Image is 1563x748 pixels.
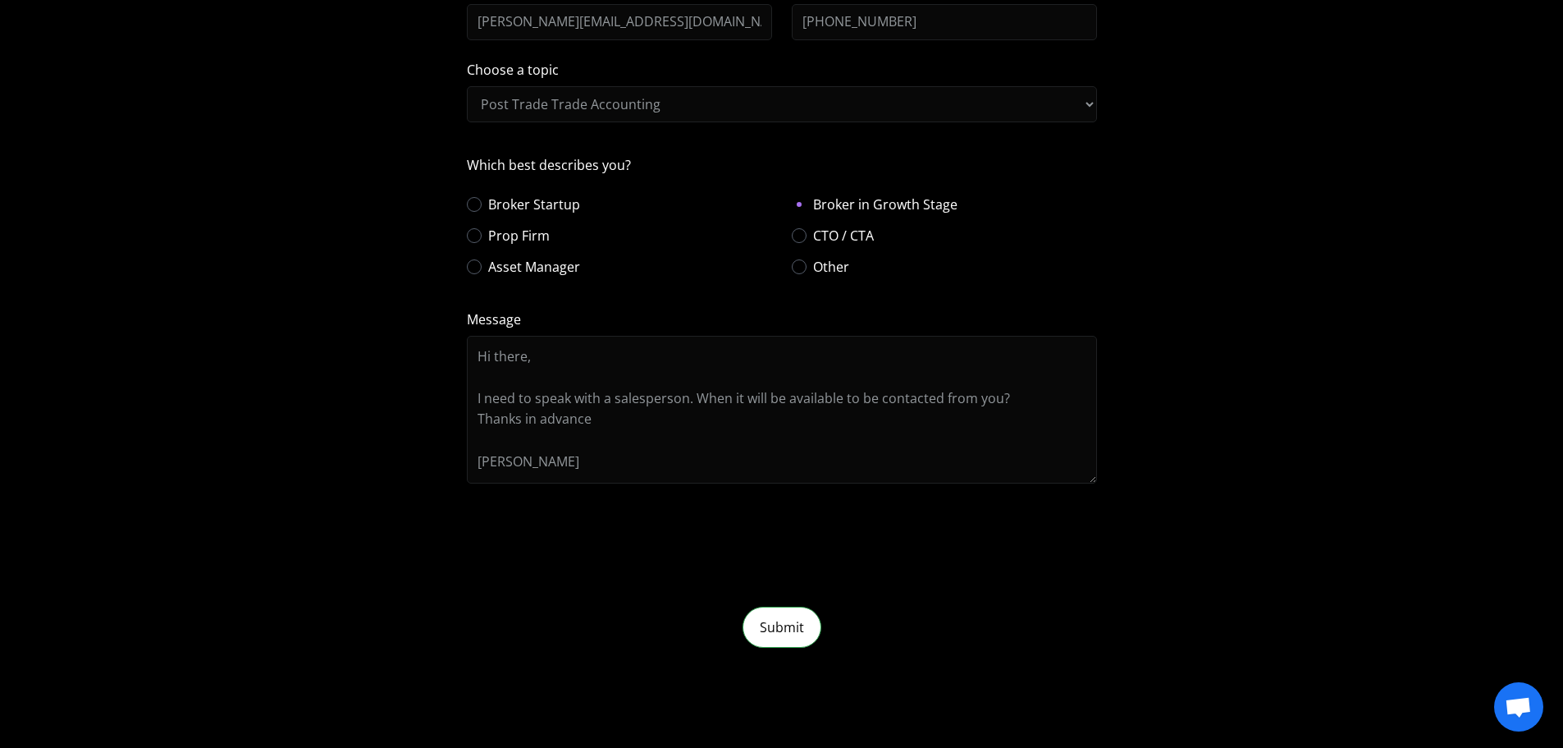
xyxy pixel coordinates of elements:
span: CTO / CTA [813,226,874,246]
input: Submit [743,607,821,648]
label: Choose a topic [467,60,1097,80]
iframe: reCAPTCHA [467,503,716,567]
span: Asset Manager [488,257,580,277]
span: Prop Firm [488,226,550,246]
span: Broker in Growth Stage [813,195,957,214]
div: Open chat [1494,682,1543,732]
label: Which best describes you? [467,155,631,175]
span: Other [813,257,849,277]
label: Message [467,310,1097,329]
span: Broker Startup [488,195,580,214]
